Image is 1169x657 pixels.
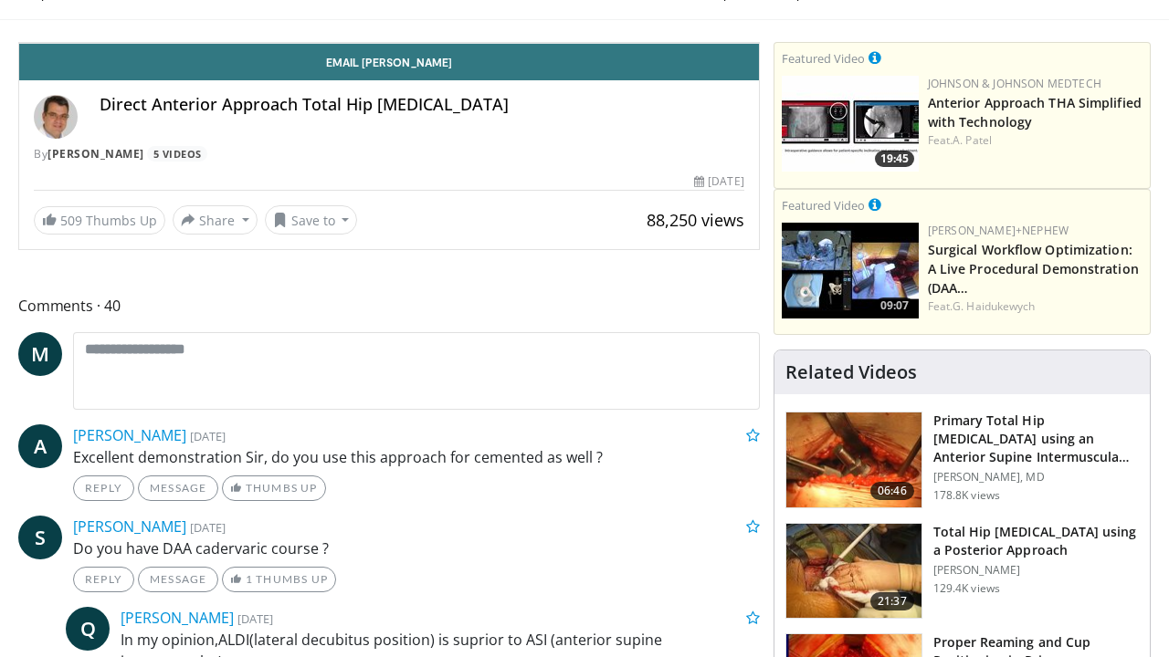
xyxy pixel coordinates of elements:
[933,488,1000,503] p: 178.8K views
[34,146,744,162] div: By
[34,206,165,235] a: 509 Thumbs Up
[785,412,1139,508] a: 06:46 Primary Total Hip [MEDICAL_DATA] using an Anterior Supine Intermuscula… [PERSON_NAME], MD 1...
[73,475,134,501] a: Reply
[782,50,865,67] small: Featured Video
[237,610,273,627] small: [DATE]
[694,173,743,190] div: [DATE]
[953,298,1035,314] a: G. Haidukewych
[18,294,760,318] span: Comments 40
[782,197,865,214] small: Featured Video
[265,205,358,235] button: Save to
[928,223,1069,238] a: [PERSON_NAME]+Nephew
[782,76,919,172] img: 06bb1c17-1231-4454-8f12-6191b0b3b81a.150x105_q85_crop-smart_upscale.jpg
[933,470,1139,485] p: [PERSON_NAME], MD
[647,209,744,231] span: 88,250 views
[928,298,1143,315] div: Feat.
[785,523,1139,620] a: 21:37 Total Hip [MEDICAL_DATA] using a Posterior Approach [PERSON_NAME] 129.4K views
[73,516,186,537] a: [PERSON_NAME]
[870,482,914,500] span: 06:46
[73,425,186,445] a: [PERSON_NAME]
[928,132,1143,149] div: Feat.
[73,567,134,592] a: Reply
[18,332,62,376] a: M
[928,241,1139,297] a: Surgical Workflow Optimization: A Live Procedural Demonstration (DAA…
[933,563,1139,578] p: [PERSON_NAME]
[222,567,336,592] a: 1 Thumbs Up
[875,297,914,314] span: 09:07
[933,523,1139,559] h3: Total Hip [MEDICAL_DATA] using a Posterior Approach
[870,592,914,610] span: 21:37
[60,212,82,229] span: 509
[246,572,253,586] span: 1
[18,424,62,468] a: A
[785,361,917,383] h4: Related Videos
[73,537,760,559] p: Do you have DAA cadervaric course ?
[19,43,759,44] video-js: Video Player
[121,608,234,628] a: [PERSON_NAME]
[933,581,1000,596] p: 129.4K views
[18,516,62,559] a: S
[782,76,919,172] a: 19:45
[786,524,922,619] img: 286987_0000_1.png.150x105_q85_crop-smart_upscale.jpg
[875,151,914,167] span: 19:45
[953,132,992,148] a: A. Patel
[928,76,1101,91] a: Johnson & Johnson MedTech
[928,94,1142,130] a: Anterior Approach THA Simplified with Technology
[138,567,218,592] a: Message
[66,607,110,651] a: Q
[47,146,144,162] a: [PERSON_NAME]
[173,205,258,235] button: Share
[147,146,207,162] a: 5 Videos
[19,44,759,80] a: Email [PERSON_NAME]
[190,428,226,444] small: [DATE]
[786,412,922,507] img: 263423_3.png.150x105_q85_crop-smart_upscale.jpg
[222,475,325,501] a: Thumbs Up
[782,223,919,318] a: 09:07
[782,223,919,318] img: bcfc90b5-8c69-4b20-afee-af4c0acaf118.150x105_q85_crop-smart_upscale.jpg
[190,519,226,536] small: [DATE]
[100,95,744,115] h4: Direct Anterior Approach Total Hip [MEDICAL_DATA]
[73,446,760,468] p: Excellent demonstration Sir, do you use this approach for cemented as well ?
[138,475,218,501] a: Message
[933,412,1139,466] h3: Primary Total Hip [MEDICAL_DATA] using an Anterior Supine Intermuscula…
[34,95,78,139] img: Avatar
